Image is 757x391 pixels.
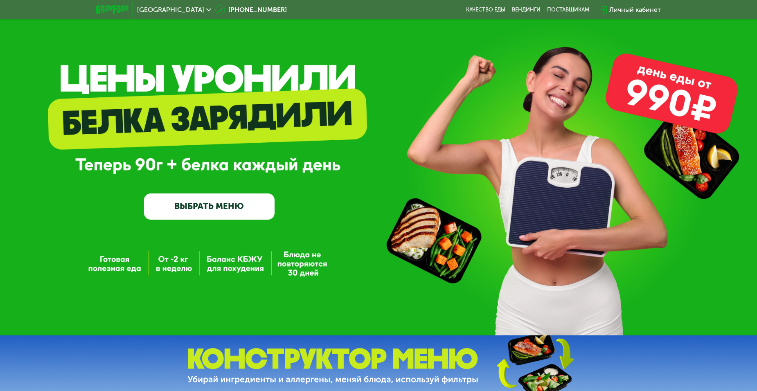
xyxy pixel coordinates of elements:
a: Вендинги [512,7,541,13]
a: ВЫБРАТЬ МЕНЮ [144,193,275,220]
a: Качество еды [466,7,505,13]
div: Личный кабинет [609,5,661,15]
a: [PHONE_NUMBER] [215,5,287,15]
span: [GEOGRAPHIC_DATA] [137,7,204,13]
div: поставщикам [547,7,589,13]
